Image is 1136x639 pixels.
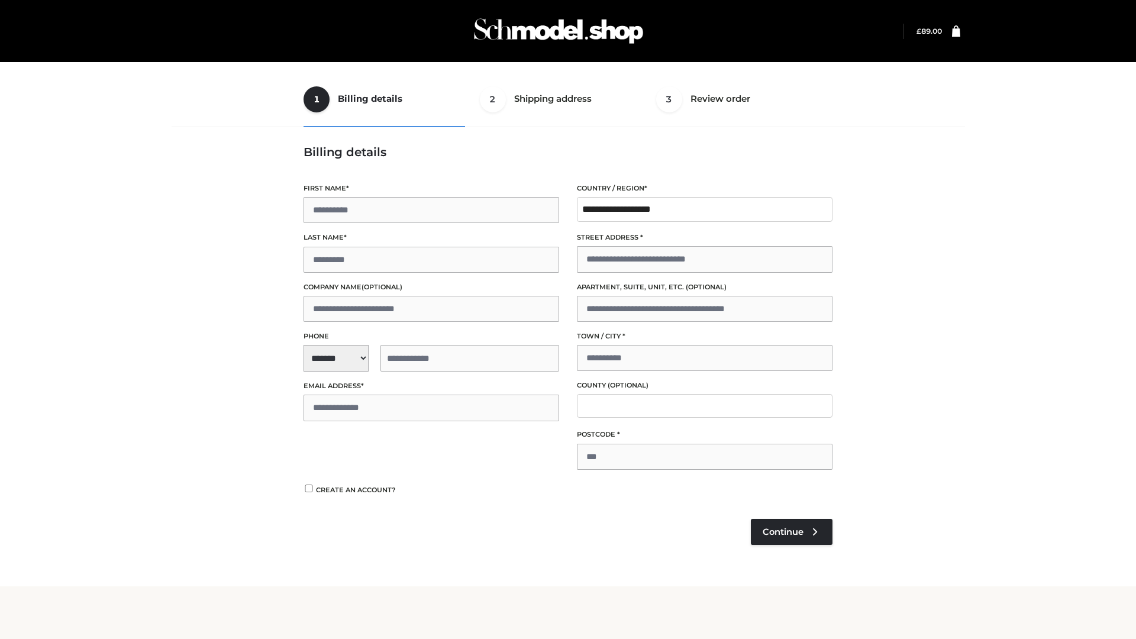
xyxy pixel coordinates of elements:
[304,282,559,293] label: Company name
[751,519,832,545] a: Continue
[304,485,314,492] input: Create an account?
[763,527,803,537] span: Continue
[608,381,648,389] span: (optional)
[577,282,832,293] label: Apartment, suite, unit, etc.
[577,380,832,391] label: County
[304,232,559,243] label: Last name
[577,183,832,194] label: Country / Region
[916,27,921,35] span: £
[470,8,647,54] img: Schmodel Admin 964
[304,145,832,159] h3: Billing details
[316,486,396,494] span: Create an account?
[304,183,559,194] label: First name
[577,331,832,342] label: Town / City
[686,283,727,291] span: (optional)
[916,27,942,35] a: £89.00
[916,27,942,35] bdi: 89.00
[577,232,832,243] label: Street address
[362,283,402,291] span: (optional)
[304,380,559,392] label: Email address
[577,429,832,440] label: Postcode
[304,331,559,342] label: Phone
